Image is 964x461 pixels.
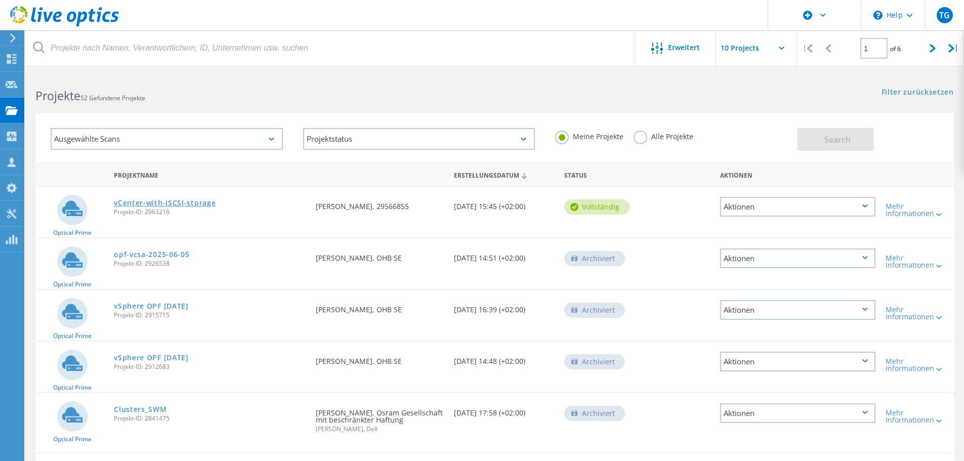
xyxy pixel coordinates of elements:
div: Ausgewählte Scans [51,128,283,150]
div: [PERSON_NAME], OHB SE [311,342,448,375]
span: Projekt-ID: 2841475 [114,415,306,422]
span: Optical Prime [53,333,92,339]
span: TG [939,11,950,19]
div: Aktionen [720,403,875,423]
button: Search [798,128,874,151]
span: Projekt-ID: 2915715 [114,312,306,318]
span: Projekt-ID: 2963216 [114,209,306,215]
label: Meine Projekte [555,131,623,140]
div: Projektstatus [303,128,535,150]
div: Archiviert [564,354,625,369]
div: Mehr Informationen [886,409,949,424]
div: [PERSON_NAME], Osram Gesellschaft mit beschränkter Haftung [311,393,448,442]
div: Aktionen [720,248,875,268]
a: vSphere OPF [DATE] [114,303,189,310]
div: Mehr Informationen [886,306,949,320]
span: Optical Prime [53,385,92,391]
div: Mehr Informationen [886,255,949,269]
div: Archiviert [564,406,625,421]
a: opf-vcsa-2025-06-05 [114,251,189,258]
div: Erstellungsdatum [449,165,559,184]
input: Projekte nach Namen, Verantwortlichem, ID, Unternehmen usw. suchen [25,30,636,66]
div: Status [559,165,642,184]
span: Projekt-ID: 2926538 [114,261,306,267]
div: vollständig [564,199,630,215]
span: [PERSON_NAME], Dell [316,426,443,432]
div: | [943,30,964,66]
div: [DATE] 17:58 (+02:00) [449,393,559,427]
b: Projekte [35,88,80,104]
span: Search [824,134,851,145]
svg: \n [873,11,883,20]
a: Live Optics Dashboard [10,21,119,28]
span: Optical Prime [53,230,92,236]
div: [DATE] 15:45 (+02:00) [449,187,559,220]
div: Aktionen [715,165,881,184]
span: of 6 [890,45,901,53]
span: Projekt-ID: 2912683 [114,364,306,370]
div: Aktionen [720,300,875,320]
div: Aktionen [720,352,875,371]
div: Archiviert [564,303,625,318]
div: [PERSON_NAME], OHB SE [311,238,448,272]
a: Clusters_SWM [114,406,166,413]
div: [PERSON_NAME], 29566855 [311,187,448,220]
span: Optical Prime [53,281,92,287]
div: Projektname [109,165,311,184]
div: [PERSON_NAME], OHB SE [311,290,448,323]
a: Filter zurücksetzen [882,89,954,97]
div: Mehr Informationen [886,358,949,372]
div: Archiviert [564,251,625,266]
span: Optical Prime [53,436,92,442]
span: Erweitert [668,44,700,51]
label: Alle Projekte [634,131,693,140]
div: Mehr Informationen [886,203,949,217]
a: vCenter-with-iSCSI-storage [114,199,216,206]
div: [DATE] 16:39 (+02:00) [449,290,559,323]
div: | [797,30,818,66]
span: 52 Gefundene Projekte [80,94,145,102]
div: [DATE] 14:48 (+02:00) [449,342,559,375]
a: vSphere OPF [DATE] [114,354,189,361]
div: [DATE] 14:51 (+02:00) [449,238,559,272]
div: Aktionen [720,197,875,217]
